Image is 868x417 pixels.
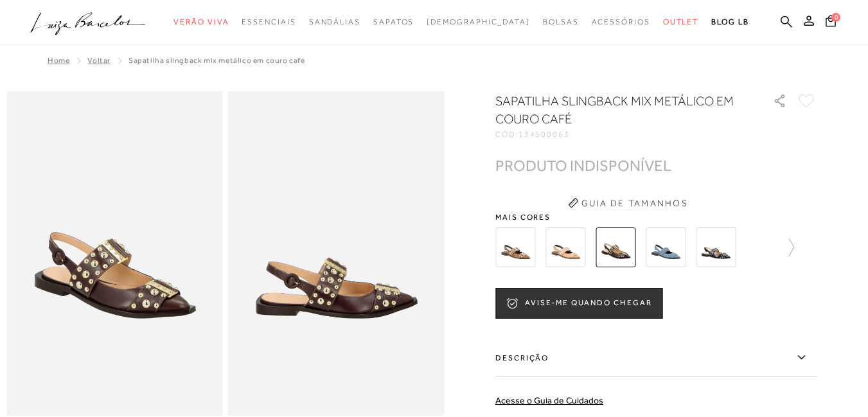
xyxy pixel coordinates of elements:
[495,227,535,267] img: SAPATILHA SLINGBACK MIX METÁLICO ANIMAL PRINT NATURAL
[128,56,305,65] span: SAPATILHA SLINGBACK MIX METÁLICO EM COURO CAFÉ
[646,227,686,267] img: SAPATILHA SLINGBACK MIX METÁLICO JEANS INDIGO
[228,91,445,416] img: image
[48,56,69,65] a: Home
[309,17,360,26] span: Sandálias
[592,10,650,34] a: noSubCategoriesText
[373,17,414,26] span: Sapatos
[596,227,635,267] img: SAPATILHA SLINGBACK MIX METÁLICO EM COURO CAFÉ
[495,288,662,319] button: AVISE-ME QUANDO CHEGAR
[242,10,296,34] a: noSubCategoriesText
[543,17,579,26] span: Bolsas
[495,213,817,221] span: Mais cores
[495,159,671,172] div: PRODUTO INDISPONÍVEL
[495,339,817,377] label: Descrição
[309,10,360,34] a: noSubCategoriesText
[831,13,840,22] span: 0
[427,10,530,34] a: noSubCategoriesText
[173,17,229,26] span: Verão Viva
[495,395,603,405] a: Acesse o Guia de Cuidados
[663,17,699,26] span: Outlet
[563,193,692,213] button: Guia de Tamanhos
[495,92,736,128] h1: SAPATILHA SLINGBACK MIX METÁLICO EM COURO CAFÉ
[696,227,736,267] img: Sapatilha slingback mix metálico preta
[543,10,579,34] a: noSubCategoriesText
[87,56,111,65] a: Voltar
[518,130,570,139] span: 134500063
[173,10,229,34] a: noSubCategoriesText
[495,130,752,138] div: CÓD:
[711,17,748,26] span: BLOG LB
[6,91,223,416] img: image
[711,10,748,34] a: BLOG LB
[545,227,585,267] img: SAPATILHA SLINGBACK MIX METÁLICO BEGE
[663,10,699,34] a: noSubCategoriesText
[427,17,530,26] span: [DEMOGRAPHIC_DATA]
[592,17,650,26] span: Acessórios
[242,17,296,26] span: Essenciais
[373,10,414,34] a: noSubCategoriesText
[822,14,840,31] button: 0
